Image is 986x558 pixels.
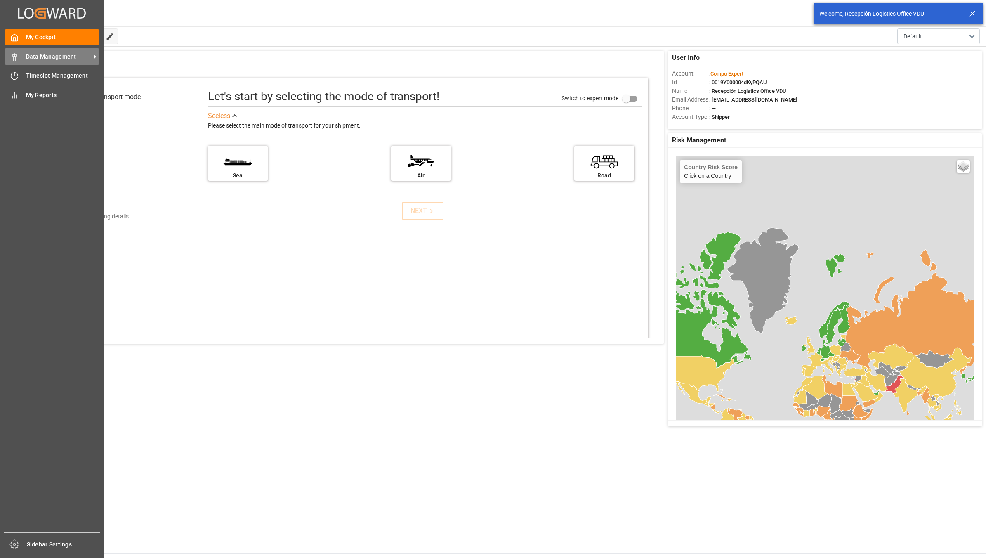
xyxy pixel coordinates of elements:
span: Timeslot Management [26,71,100,80]
span: : [EMAIL_ADDRESS][DOMAIN_NAME] [709,97,797,103]
div: See less [208,111,230,121]
span: Sidebar Settings [27,540,101,549]
a: Layers [957,160,970,173]
span: : — [709,105,716,111]
span: My Cockpit [26,33,100,42]
span: Default [903,32,922,41]
span: My Reports [26,91,100,99]
span: : [709,71,743,77]
a: My Cockpit [5,29,99,45]
span: Compo Expert [710,71,743,77]
a: Timeslot Management [5,68,99,84]
span: Risk Management [672,135,726,145]
a: My Reports [5,87,99,103]
div: Select transport mode [77,92,141,102]
span: Account [672,69,709,78]
span: Name [672,87,709,95]
div: Click on a Country [684,164,738,179]
span: Id [672,78,709,87]
button: NEXT [402,202,443,220]
h4: Country Risk Score [684,164,738,170]
span: Data Management [26,52,91,61]
div: Road [578,171,630,180]
div: Let's start by selecting the mode of transport! [208,88,439,105]
div: NEXT [410,206,436,216]
div: Please select the main mode of transport for your shipment. [208,121,642,131]
span: Account Type [672,113,709,121]
span: Email Address [672,95,709,104]
span: : 0019Y000004dKyPQAU [709,79,767,85]
button: open menu [897,28,980,44]
div: Sea [212,171,264,180]
span: Phone [672,104,709,113]
span: Switch to expert mode [561,95,618,102]
span: : Shipper [709,114,730,120]
span: : Recepción Logistics Office VDU [709,88,786,94]
div: Air [395,171,447,180]
span: User Info [672,53,700,63]
div: Welcome, Recepción Logistics Office VDU [819,9,961,18]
